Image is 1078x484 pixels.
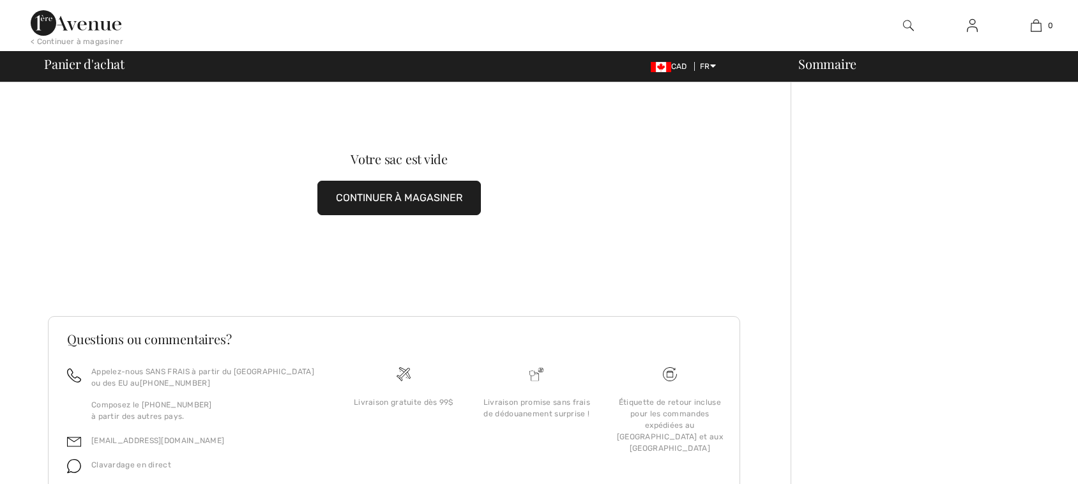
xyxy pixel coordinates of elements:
[1031,18,1042,33] img: Mon panier
[317,181,481,215] button: CONTINUER À MAGASINER
[140,379,210,388] a: [PHONE_NUMBER]
[91,399,322,422] p: Composez le [PHONE_NUMBER] à partir des autres pays.
[347,397,460,408] div: Livraison gratuite dès 99$
[31,10,121,36] img: 1ère Avenue
[700,62,716,71] span: FR
[957,18,988,34] a: Se connecter
[91,366,322,389] p: Appelez-nous SANS FRAIS à partir du [GEOGRAPHIC_DATA] ou des EU au
[31,36,123,47] div: < Continuer à magasiner
[397,367,411,381] img: Livraison gratuite dès 99$
[614,397,726,454] div: Étiquette de retour incluse pour les commandes expédiées au [GEOGRAPHIC_DATA] et aux [GEOGRAPHIC_...
[967,18,978,33] img: Mes infos
[91,460,171,469] span: Clavardage en direct
[480,397,593,420] div: Livraison promise sans frais de dédouanement surprise !
[651,62,671,72] img: Canadian Dollar
[903,18,914,33] img: recherche
[67,435,81,449] img: email
[67,459,81,473] img: chat
[67,333,721,345] h3: Questions ou commentaires?
[67,368,81,382] img: call
[1048,20,1053,31] span: 0
[1005,18,1067,33] a: 0
[663,367,677,381] img: Livraison gratuite dès 99$
[529,367,543,381] img: Livraison promise sans frais de dédouanement surprise&nbsp;!
[44,57,125,70] span: Panier d'achat
[651,62,692,71] span: CAD
[91,436,224,445] a: [EMAIL_ADDRESS][DOMAIN_NAME]
[83,153,715,165] div: Votre sac est vide
[783,57,1070,70] div: Sommaire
